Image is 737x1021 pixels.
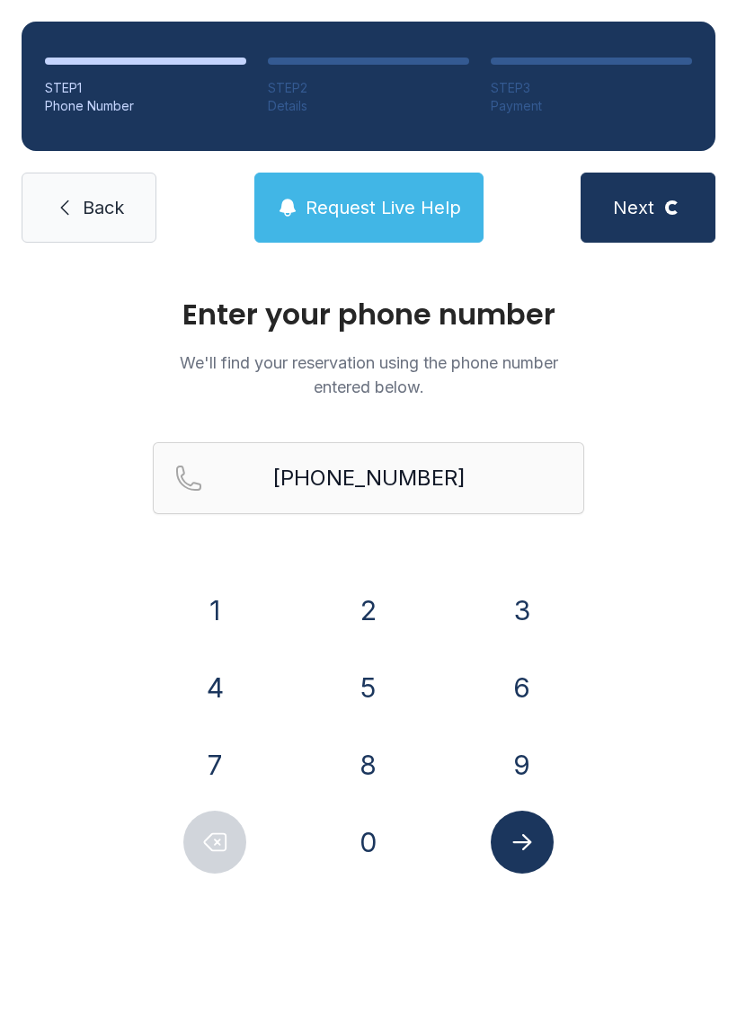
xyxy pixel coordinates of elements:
[337,579,400,642] button: 2
[83,195,124,220] span: Back
[183,579,246,642] button: 1
[45,79,246,97] div: STEP 1
[306,195,461,220] span: Request Live Help
[491,811,554,874] button: Submit lookup form
[491,97,692,115] div: Payment
[491,656,554,719] button: 6
[491,733,554,796] button: 9
[337,656,400,719] button: 5
[337,811,400,874] button: 0
[491,579,554,642] button: 3
[268,79,469,97] div: STEP 2
[153,442,584,514] input: Reservation phone number
[183,733,246,796] button: 7
[337,733,400,796] button: 8
[153,351,584,399] p: We'll find your reservation using the phone number entered below.
[491,79,692,97] div: STEP 3
[183,656,246,719] button: 4
[613,195,654,220] span: Next
[183,811,246,874] button: Delete number
[153,300,584,329] h1: Enter your phone number
[45,97,246,115] div: Phone Number
[268,97,469,115] div: Details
